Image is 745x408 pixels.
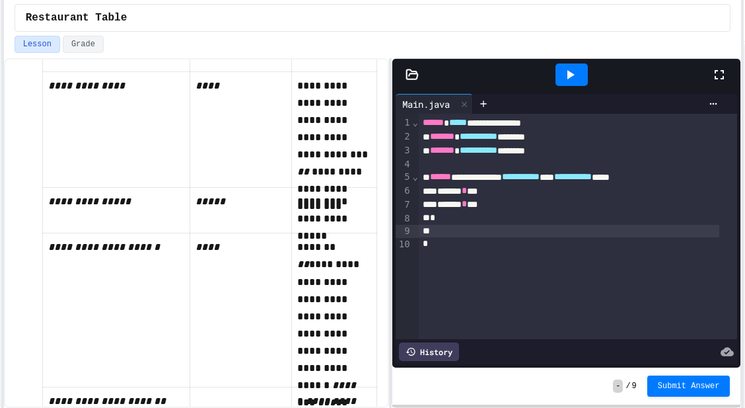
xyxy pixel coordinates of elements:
[396,94,473,114] div: Main.java
[632,381,637,391] span: 9
[658,381,720,391] span: Submit Answer
[396,116,412,130] div: 1
[412,171,419,182] span: Fold line
[399,343,459,361] div: History
[396,225,412,238] div: 9
[396,144,412,158] div: 3
[396,212,412,225] div: 8
[15,36,60,53] button: Lesson
[396,184,412,198] div: 6
[63,36,104,53] button: Grade
[396,158,412,171] div: 4
[396,238,412,251] div: 10
[647,376,730,397] button: Submit Answer
[396,198,412,212] div: 7
[396,171,412,184] div: 5
[396,97,456,111] div: Main.java
[26,10,127,26] span: Restaurant Table
[613,380,623,393] span: -
[625,381,630,391] span: /
[412,117,419,128] span: Fold line
[396,130,412,144] div: 2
